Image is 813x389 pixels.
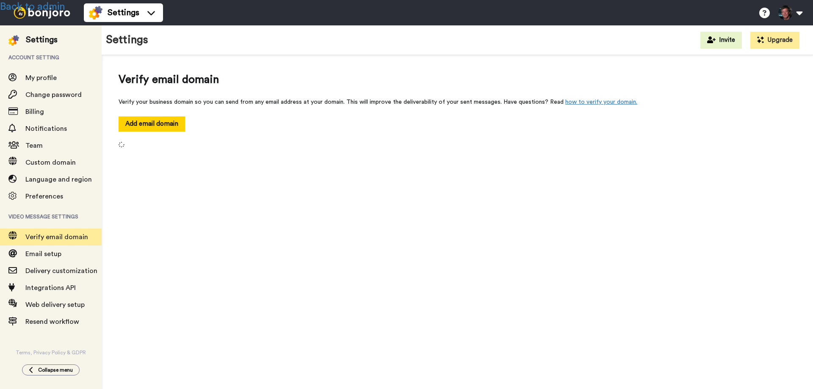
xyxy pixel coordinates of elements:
span: Web delivery setup [25,301,85,308]
span: Collapse menu [38,367,73,373]
span: Notifications [25,125,67,132]
span: Billing [25,108,44,115]
span: Preferences [25,193,63,200]
span: Change password [25,91,82,98]
span: Resend workflow [25,318,79,325]
div: Verify your business domain so you can send from any email address at your domain. This will impr... [119,98,796,106]
img: settings-colored.svg [8,35,19,46]
span: Language and region [25,176,92,183]
span: Delivery customization [25,268,97,274]
div: Settings [26,34,58,46]
button: Collapse menu [22,364,80,375]
span: Verify email domain [25,234,88,240]
h1: Settings [106,34,148,46]
span: My profile [25,74,57,81]
button: Invite [700,32,742,49]
span: Integrations API [25,284,76,291]
span: Team [25,142,43,149]
button: Upgrade [750,32,799,49]
button: Add email domain [119,116,185,131]
a: how to verify your domain. [565,99,637,105]
span: Verify email domain [119,72,796,88]
span: Settings [108,7,139,19]
span: Custom domain [25,159,76,166]
img: settings-colored.svg [89,6,102,19]
span: Email setup [25,251,61,257]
